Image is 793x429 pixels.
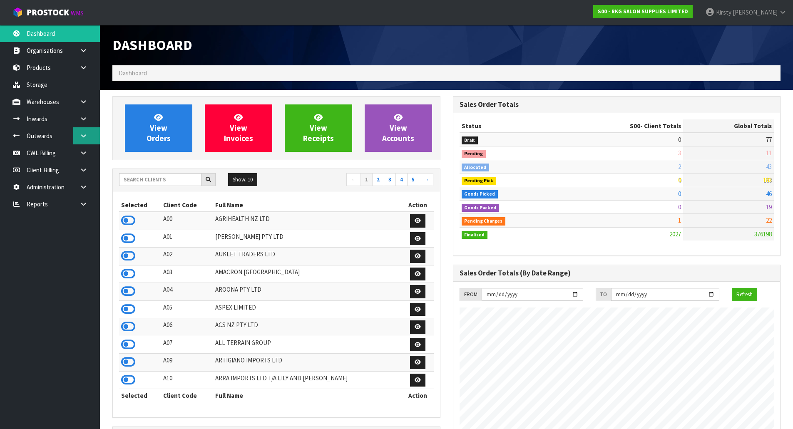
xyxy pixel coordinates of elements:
[213,230,402,248] td: [PERSON_NAME] PTY LTD
[460,269,774,277] h3: Sales Order Totals (By Date Range)
[630,122,640,130] span: S00
[678,203,681,211] span: 0
[372,173,384,186] a: 2
[213,336,402,354] td: ALL TERRAIN GROUP
[161,212,214,230] td: A00
[161,265,214,283] td: A03
[161,371,214,389] td: A10
[462,164,490,172] span: Allocated
[228,173,257,186] button: Show: 10
[716,8,731,16] span: Kirsty
[678,163,681,171] span: 2
[161,300,214,318] td: A05
[766,136,772,144] span: 77
[119,198,161,212] th: Selected
[161,318,214,336] td: A06
[161,283,214,301] td: A04
[285,104,352,152] a: ViewReceipts
[161,198,214,212] th: Client Code
[360,173,373,186] a: 1
[71,9,84,17] small: WMS
[678,216,681,224] span: 1
[125,104,192,152] a: ViewOrders
[213,198,402,212] th: Full Name
[346,173,361,186] a: ←
[683,119,774,133] th: Global Totals
[766,203,772,211] span: 19
[213,283,402,301] td: AROONA PTY LTD
[763,176,772,184] span: 183
[402,389,434,402] th: Action
[147,112,171,144] span: View Orders
[462,204,500,212] span: Goods Packed
[733,8,778,16] span: [PERSON_NAME]
[462,217,506,226] span: Pending Charges
[119,173,201,186] input: Search clients
[12,7,23,17] img: cube-alt.png
[766,163,772,171] span: 43
[384,173,396,186] a: 3
[213,265,402,283] td: AMACRON [GEOGRAPHIC_DATA]
[119,69,147,77] span: Dashboard
[395,173,408,186] a: 4
[161,336,214,354] td: A07
[303,112,334,144] span: View Receipts
[161,230,214,248] td: A01
[161,389,214,402] th: Client Code
[462,231,488,239] span: Finalised
[598,8,688,15] strong: S00 - RKG SALON SUPPLIES LIMITED
[213,300,402,318] td: ASPEX LIMITED
[462,177,497,185] span: Pending Pick
[593,5,693,18] a: S00 - RKG SALON SUPPLIES LIMITED
[766,149,772,157] span: 11
[563,119,683,133] th: - Client Totals
[596,288,611,301] div: TO
[161,354,214,372] td: A09
[283,173,434,188] nav: Page navigation
[213,354,402,372] td: ARTIGIANO IMPORTS LTD
[365,104,432,152] a: ViewAccounts
[678,190,681,198] span: 0
[382,112,414,144] span: View Accounts
[213,248,402,265] td: AUKLET TRADERS LTD
[407,173,419,186] a: 5
[678,176,681,184] span: 0
[462,190,498,198] span: Goods Picked
[678,149,681,157] span: 3
[754,230,772,238] span: 376198
[213,212,402,230] td: AGRIHEALTH NZ LTD
[732,288,757,301] button: Refresh
[460,101,774,109] h3: Sales Order Totals
[161,248,214,265] td: A02
[213,389,402,402] th: Full Name
[119,389,161,402] th: Selected
[213,318,402,336] td: ACS NZ PTY LTD
[213,371,402,389] td: ARRA IMPORTS LTD T/A LILY AND [PERSON_NAME]
[205,104,272,152] a: ViewInvoices
[419,173,433,186] a: →
[678,136,681,144] span: 0
[462,136,478,145] span: Draft
[766,216,772,224] span: 22
[462,150,486,158] span: Pending
[669,230,681,238] span: 2027
[27,7,69,18] span: ProStock
[460,119,564,133] th: Status
[112,36,192,54] span: Dashboard
[766,190,772,198] span: 46
[460,288,482,301] div: FROM
[224,112,253,144] span: View Invoices
[402,198,434,212] th: Action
